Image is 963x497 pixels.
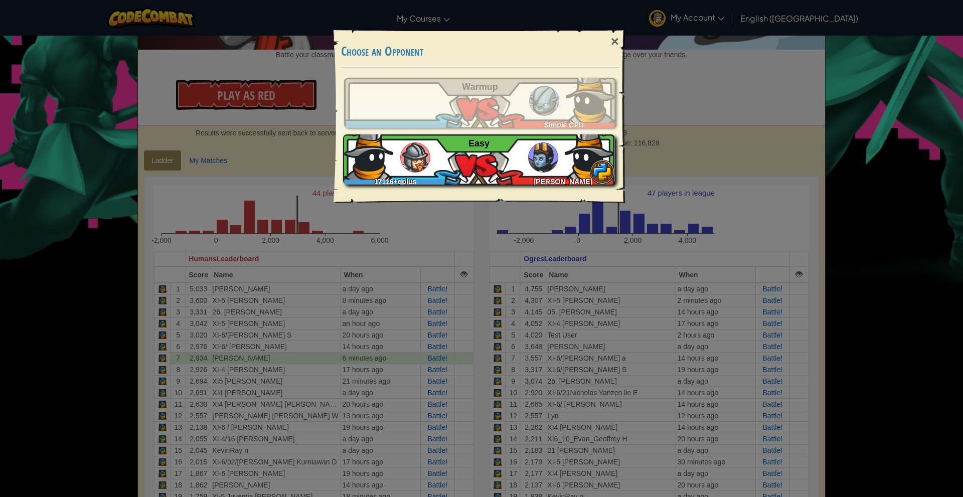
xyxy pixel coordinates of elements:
span: 17116+gplus [374,178,416,186]
span: [PERSON_NAME] [533,178,592,186]
span: Warmup [462,82,498,92]
a: 17116+gplus[PERSON_NAME] [344,134,616,185]
img: lAdBPQAAAAZJREFUAwDurxamccv0MgAAAABJRU5ErkJggg== [566,73,616,123]
img: ogres_ladder_easy.png [528,142,558,173]
span: Easy [468,138,490,148]
img: lAdBPQAAAAZJREFUAwDurxamccv0MgAAAABJRU5ErkJggg== [565,129,615,180]
img: lAdBPQAAAAZJREFUAwDurxamccv0MgAAAABJRU5ErkJggg== [343,129,393,180]
h3: Choose an Opponent [341,45,619,58]
a: Simple CPU [344,78,616,128]
img: humans_ladder_easy.png [400,142,430,173]
div: × [603,27,626,56]
span: Simple CPU [544,121,584,129]
img: ogres_ladder_tutorial.png [529,86,559,116]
